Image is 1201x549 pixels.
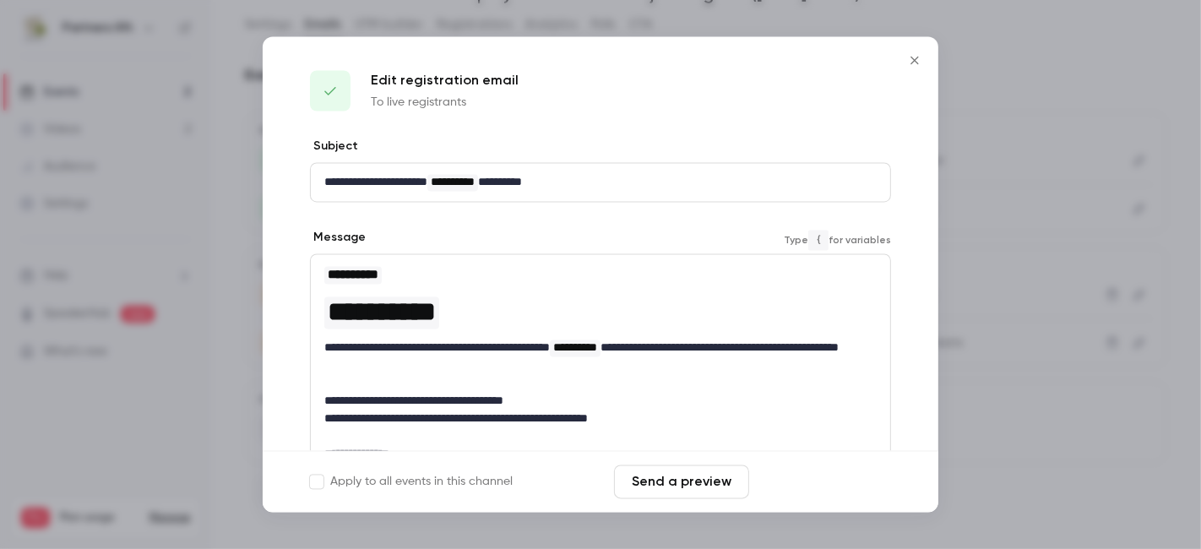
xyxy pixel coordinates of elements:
[371,95,519,111] p: To live registrants
[808,230,829,250] code: {
[311,164,890,202] div: editor
[310,139,358,155] label: Subject
[310,230,366,247] label: Message
[371,71,519,91] p: Edit registration email
[614,465,749,499] button: Send a preview
[310,474,513,491] label: Apply to all events in this channel
[898,44,932,78] button: Close
[756,465,891,499] button: Save changes
[784,230,891,250] span: Type for variables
